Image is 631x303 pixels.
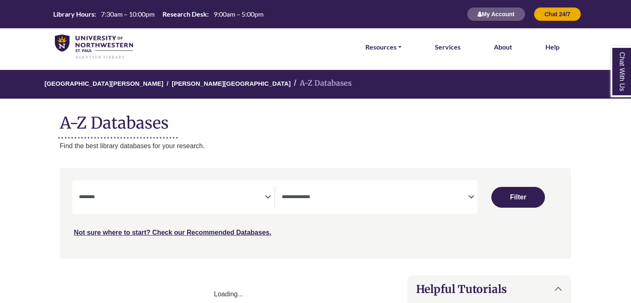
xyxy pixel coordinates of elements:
[55,35,133,60] img: library_home
[545,42,560,52] a: Help
[44,79,163,87] a: [GEOGRAPHIC_DATA][PERSON_NAME]
[50,10,96,18] th: Library Hours:
[491,187,545,208] button: Submit for Search Results
[60,107,571,132] h1: A-Z Databases
[435,42,461,52] a: Services
[60,70,571,99] nav: breadcrumb
[50,10,267,19] a: Hours Today
[60,168,571,258] nav: Search filters
[467,10,525,17] a: My Account
[159,10,209,18] th: Research Desk:
[291,77,352,89] li: A-Z Databases
[467,7,525,21] button: My Account
[214,10,264,18] span: 9:00am – 5:00pm
[534,10,581,17] a: Chat 24/7
[365,42,402,52] a: Resources
[74,229,271,236] a: Not sure where to start? Check our Recommended Databases.
[172,79,291,87] a: [PERSON_NAME][GEOGRAPHIC_DATA]
[60,141,571,151] p: Find the best library databases for your research.
[408,276,571,302] button: Helpful Tutorials
[101,10,155,18] span: 7:30am – 10:00pm
[60,289,397,300] div: Loading...
[79,194,265,201] textarea: Filter
[282,194,468,201] textarea: Filter
[494,42,512,52] a: About
[534,7,581,21] button: Chat 24/7
[50,10,267,17] table: Hours Today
